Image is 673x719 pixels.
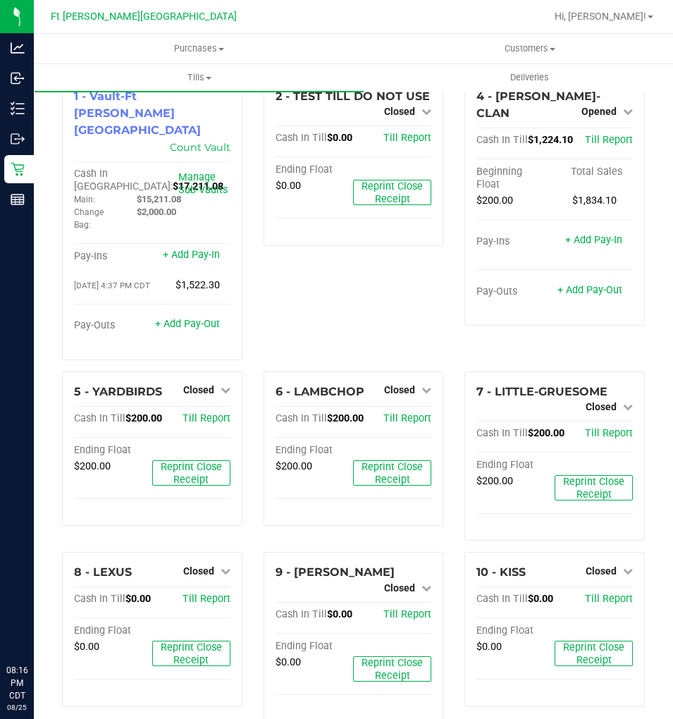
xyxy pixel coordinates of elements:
span: $200.00 [327,412,364,424]
a: + Add Pay-Out [557,284,622,296]
a: + Add Pay-Out [155,318,220,330]
div: Ending Float [276,640,354,653]
button: Reprint Close Receipt [152,460,230,486]
span: $2,000.00 [137,207,176,217]
a: Till Report [585,134,633,146]
a: Till Report [183,593,230,605]
p: 08:16 PM CDT [6,664,27,702]
span: $0.00 [327,132,352,144]
a: Till Report [585,593,633,605]
a: Manage Sub-Vaults [178,171,228,196]
span: Cash In Till [276,132,327,144]
div: Ending Float [74,444,152,457]
span: Closed [586,565,617,577]
span: 9 - [PERSON_NAME] [276,565,395,579]
span: 5 - YARDBIRDS [74,385,162,398]
span: $200.00 [125,412,162,424]
span: Reprint Close Receipt [362,180,423,205]
p: 08/25 [6,702,27,713]
span: $0.00 [125,593,151,605]
div: Ending Float [276,164,354,176]
span: $1,224.10 [528,134,573,146]
div: Pay-Ins [74,250,152,263]
a: Tills [34,63,364,92]
button: Reprint Close Receipt [353,460,431,486]
span: Closed [384,106,415,117]
span: Cash In Till [74,412,125,424]
a: + Add Pay-In [163,249,220,261]
span: Ft [PERSON_NAME][GEOGRAPHIC_DATA] [51,11,237,23]
span: Hi, [PERSON_NAME]! [555,11,646,22]
span: $200.00 [476,195,513,207]
span: $200.00 [476,475,513,487]
button: Reprint Close Receipt [353,180,431,205]
div: Pay-Outs [74,319,152,332]
span: Cash In Till [476,593,528,605]
span: Reprint Close Receipt [563,476,624,500]
span: Closed [586,401,617,412]
span: Deliveries [491,71,568,84]
a: Till Report [383,132,431,144]
span: $1,834.10 [572,195,617,207]
span: $0.00 [276,180,301,192]
span: Cash In Till [476,134,528,146]
inline-svg: Inbound [11,71,25,85]
div: Pay-Outs [476,285,555,298]
span: $0.00 [476,641,502,653]
span: [DATE] 4:37 PM CDT [74,281,150,290]
span: 1 - Vault-Ft [PERSON_NAME][GEOGRAPHIC_DATA] [74,90,201,137]
span: $0.00 [528,593,553,605]
inline-svg: Analytics [11,41,25,55]
span: Change Bag: [74,207,104,230]
span: Cash In Till [276,608,327,620]
span: Till Report [383,412,431,424]
span: $200.00 [528,427,564,439]
span: $0.00 [74,641,99,653]
div: Beginning Float [476,166,555,191]
span: 7 - LITTLE-GRUESOME [476,385,607,398]
span: Cash In [GEOGRAPHIC_DATA]: [74,168,173,192]
span: $0.00 [327,608,352,620]
a: Till Report [183,412,230,424]
span: Reprint Close Receipt [563,641,624,666]
a: Count Vault [170,141,230,154]
span: $17,211.08 [173,180,223,192]
span: 2 - TEST TILL DO NOT USE [276,90,430,103]
span: Main: [74,195,95,204]
span: Cash In Till [276,412,327,424]
a: Till Report [585,427,633,439]
a: Till Report [383,608,431,620]
div: Ending Float [74,625,152,637]
span: Reprint Close Receipt [161,641,222,666]
span: 8 - LEXUS [74,565,132,579]
inline-svg: Reports [11,192,25,207]
div: Total Sales [555,166,633,178]
span: Tills [35,71,364,84]
a: Purchases [34,34,364,63]
button: Reprint Close Receipt [353,656,431,682]
div: Pay-Ins [476,235,555,248]
span: $1,522.30 [175,279,220,291]
span: Closed [183,565,214,577]
span: Reprint Close Receipt [161,461,222,486]
span: Cash In Till [74,593,125,605]
inline-svg: Retail [11,162,25,176]
div: Ending Float [476,459,555,472]
span: $0.00 [276,656,301,668]
button: Reprint Close Receipt [152,641,230,666]
span: Closed [384,582,415,594]
button: Reprint Close Receipt [555,475,633,500]
span: Reprint Close Receipt [362,461,423,486]
span: Reprint Close Receipt [362,657,423,682]
inline-svg: Outbound [11,132,25,146]
span: $15,211.08 [137,194,181,204]
a: + Add Pay-In [565,234,622,246]
span: Opened [581,106,617,117]
button: Reprint Close Receipt [555,641,633,666]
